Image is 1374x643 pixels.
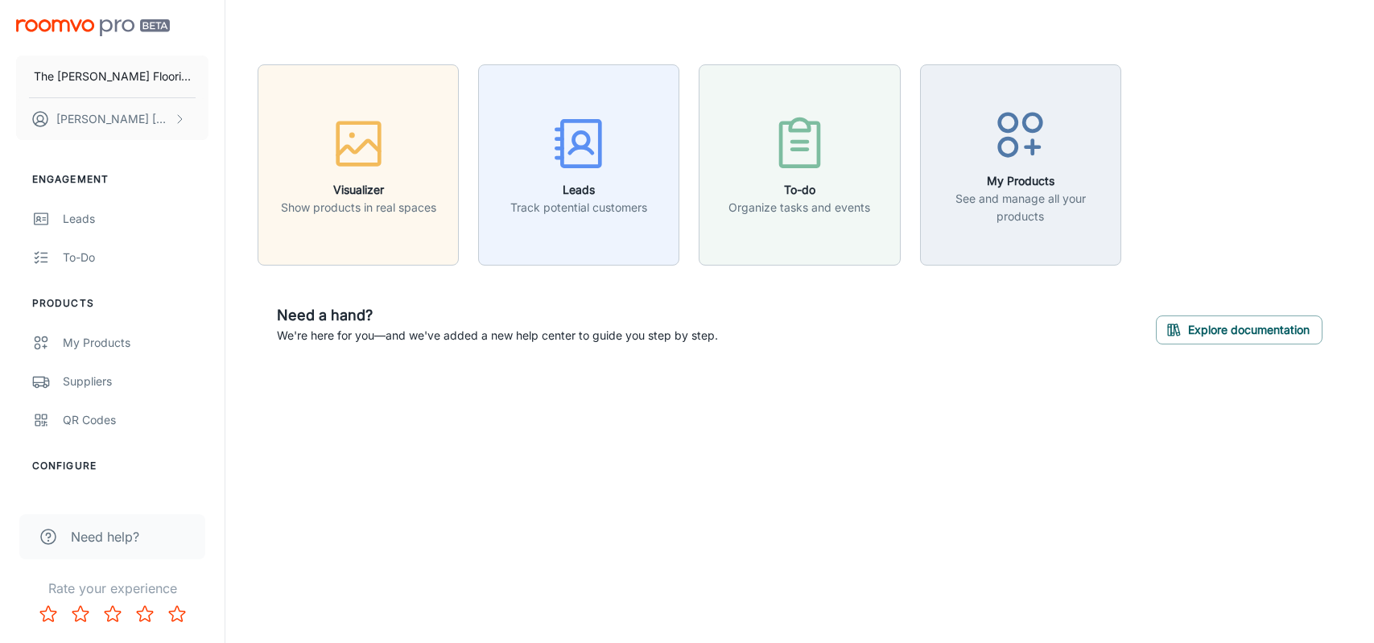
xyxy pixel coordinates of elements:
img: Roomvo PRO Beta [16,19,170,36]
p: See and manage all your products [930,190,1111,225]
h6: To-do [728,181,870,199]
div: Leads [63,210,208,228]
h6: My Products [930,172,1111,190]
button: To-doOrganize tasks and events [699,64,900,266]
button: LeadsTrack potential customers [478,64,679,266]
p: [PERSON_NAME] [PERSON_NAME] [56,110,170,128]
button: [PERSON_NAME] [PERSON_NAME] [16,98,208,140]
button: Explore documentation [1156,315,1322,344]
div: To-do [63,249,208,266]
p: We're here for you—and we've added a new help center to guide you step by step. [277,327,718,344]
a: To-doOrganize tasks and events [699,155,900,171]
p: The [PERSON_NAME] Flooring Company [34,68,191,85]
a: Explore documentation [1156,321,1322,337]
div: QR Codes [63,411,208,429]
button: VisualizerShow products in real spaces [258,64,459,266]
p: Show products in real spaces [281,199,436,216]
p: Organize tasks and events [728,199,870,216]
h6: Visualizer [281,181,436,199]
a: My ProductsSee and manage all your products [920,155,1121,171]
h6: Need a hand? [277,304,718,327]
button: The [PERSON_NAME] Flooring Company [16,56,208,97]
div: Suppliers [63,373,208,390]
h6: Leads [510,181,647,199]
p: Track potential customers [510,199,647,216]
a: LeadsTrack potential customers [478,155,679,171]
div: My Products [63,334,208,352]
button: My ProductsSee and manage all your products [920,64,1121,266]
